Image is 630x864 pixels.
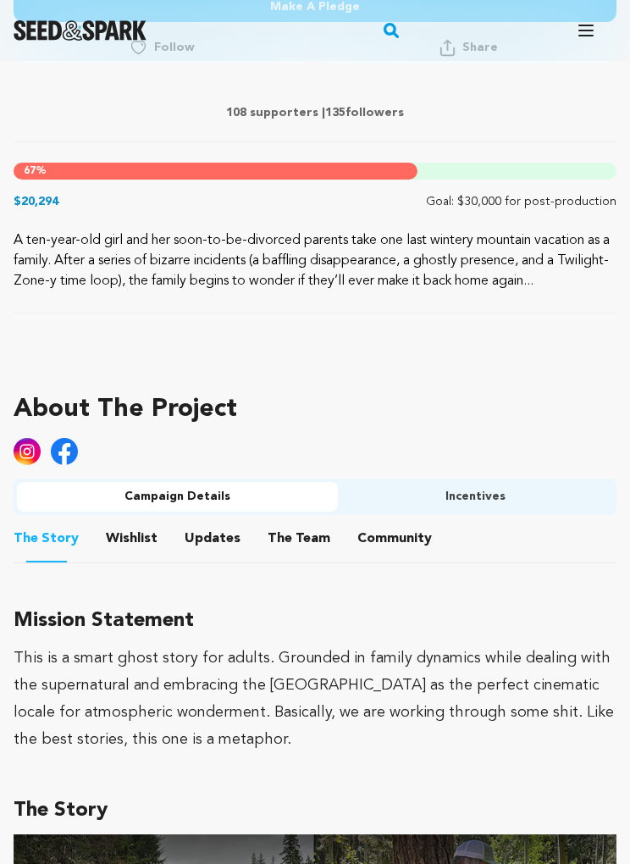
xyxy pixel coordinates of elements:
h3: The Story [14,794,616,828]
span: 135 [325,107,345,119]
button: Incentives [338,482,613,512]
span: Wishlist [106,529,157,549]
img: Seed&Spark Facebook Icon [51,438,78,465]
h1: About The Project [14,394,616,424]
div: % [14,163,417,180]
span: 67 [24,166,36,176]
span: The [14,529,38,549]
p: A ten-year-old girl and her soon-to-be-divorced parents take one last wintery mountain vacation a... [14,230,616,291]
p: 108 supporters | followers [14,104,616,121]
span: Updates [185,529,240,549]
span: Team [268,529,330,549]
p: $20,294 [14,193,58,210]
a: Seed&Spark Homepage [14,20,146,41]
span: Community [357,529,432,549]
span: The [268,529,292,549]
h3: Mission Statement [14,604,616,638]
img: Seed&Spark Logo Dark Mode [14,20,146,41]
p: Goal: $30,000 for post-production [426,193,616,210]
img: Seed&Spark Instagram Icon [14,438,41,465]
div: This is a smart ghost story for adults. Grounded in family dynamics while dealing with the supern... [14,645,616,753]
span: Story [14,529,79,549]
button: Campaign Details [17,482,338,512]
